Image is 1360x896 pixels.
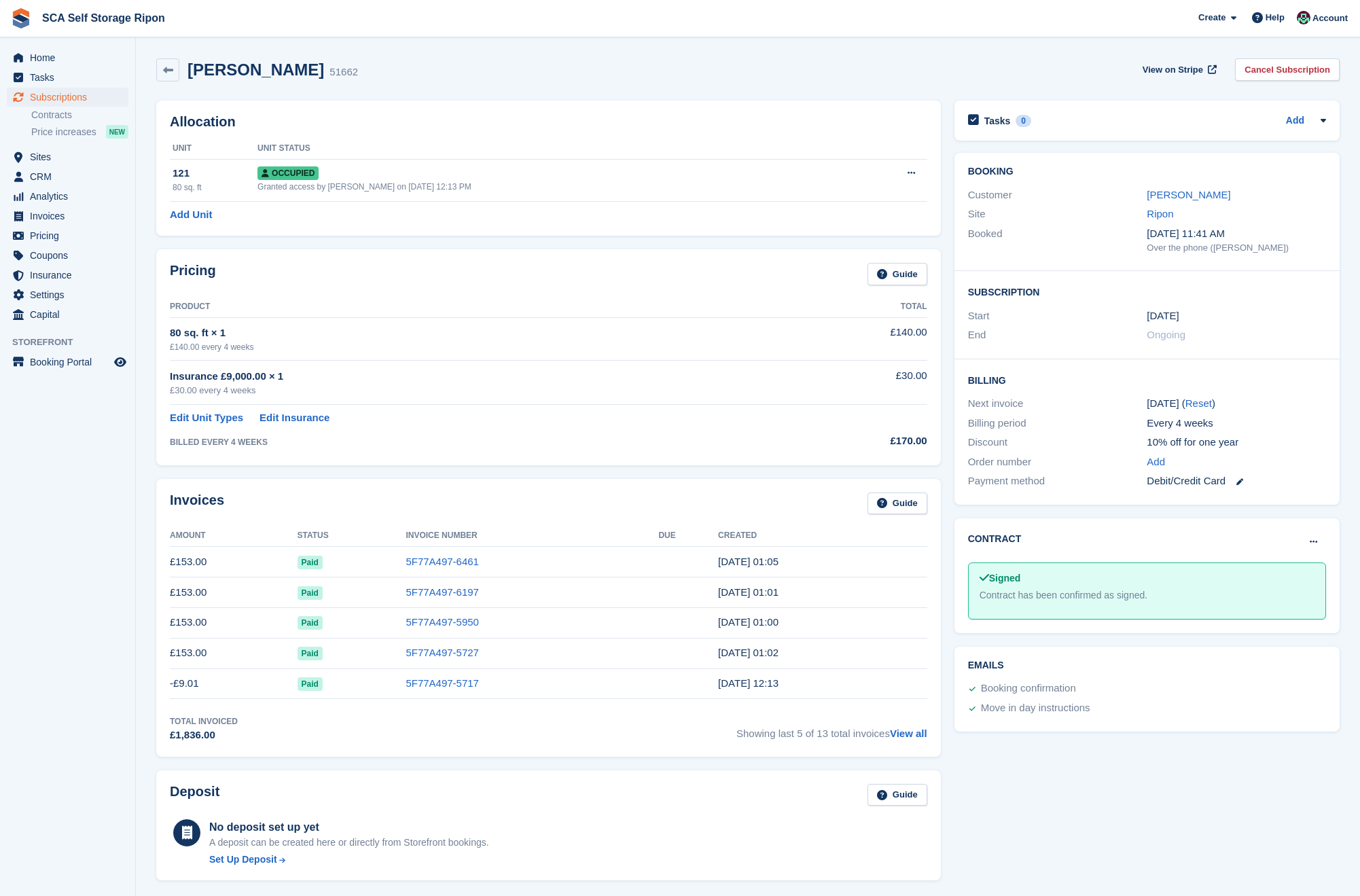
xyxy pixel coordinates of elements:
[209,819,489,836] div: No deposit set up yet
[170,263,216,285] h2: Pricing
[718,677,779,689] time: 2025-04-23 11:13:32 UTC
[11,8,31,29] img: stora-icon-8386f47178a22dfd0bd8f6a31ec36ba5ce8667c1dd55bd0f319d3a0aa187defe.svg
[31,109,128,122] a: Contracts
[785,317,927,360] td: £140.00
[1147,308,1179,324] time: 2024-09-13 00:00:00 UTC
[30,167,111,186] span: CRM
[1147,329,1185,340] span: Ongoing
[298,647,323,660] span: Paid
[867,492,927,515] a: Guide
[718,616,779,628] time: 2025-05-23 00:00:55 UTC
[968,435,1147,450] div: Discount
[30,48,111,67] span: Home
[106,125,128,139] div: NEW
[1235,58,1340,81] a: Cancel Subscription
[968,327,1147,343] div: End
[7,266,128,285] a: menu
[12,336,135,349] span: Storefront
[170,325,785,341] div: 80 sq. ft × 1
[7,88,128,107] a: menu
[968,308,1147,324] div: Start
[30,246,111,265] span: Coupons
[7,207,128,226] a: menu
[170,410,243,426] a: Edit Unit Types
[1147,241,1326,255] div: Over the phone ([PERSON_NAME])
[329,65,358,80] div: 51662
[406,586,479,598] a: 5F77A497-6197
[170,384,785,397] div: £30.00 every 4 weeks
[1147,208,1173,219] a: Ripon
[30,88,111,107] span: Subscriptions
[1266,11,1285,24] span: Help
[968,226,1147,255] div: Booked
[7,246,128,265] a: menu
[30,226,111,245] span: Pricing
[7,226,128,245] a: menu
[968,396,1147,412] div: Next invoice
[170,341,785,353] div: £140.00 every 4 weeks
[1286,113,1304,129] a: Add
[1147,473,1326,489] div: Debit/Credit Card
[170,207,212,223] a: Add Unit
[170,607,298,638] td: £153.00
[170,638,298,668] td: £153.00
[298,525,406,547] th: Status
[1137,58,1219,81] a: View on Stripe
[170,668,298,699] td: -£9.01
[30,266,111,285] span: Insurance
[31,124,128,139] a: Price increases NEW
[170,296,785,318] th: Product
[37,7,171,29] a: SCA Self Storage Ripon
[257,181,848,193] div: Granted access by [PERSON_NAME] on [DATE] 12:13 PM
[406,647,479,658] a: 5F77A497-5727
[968,373,1326,387] h2: Billing
[7,147,128,166] a: menu
[1143,63,1203,77] span: View on Stripe
[7,48,128,67] a: menu
[170,577,298,608] td: £153.00
[173,166,257,181] div: 121
[984,115,1011,127] h2: Tasks
[170,784,219,806] h2: Deposit
[30,353,111,372] span: Booking Portal
[968,660,1326,671] h2: Emails
[30,68,111,87] span: Tasks
[209,853,489,867] a: Set Up Deposit
[1185,397,1212,409] a: Reset
[112,354,128,370] a: Preview store
[31,126,96,139] span: Price increases
[980,571,1314,586] div: Signed
[785,296,927,318] th: Total
[1147,396,1326,412] div: [DATE] ( )
[1198,11,1225,24] span: Create
[968,532,1022,546] h2: Contract
[170,728,238,743] div: £1,836.00
[658,525,718,547] th: Due
[1147,226,1326,242] div: [DATE] 11:41 AM
[785,433,927,449] div: £170.00
[1147,416,1326,431] div: Every 4 weeks
[7,305,128,324] a: menu
[257,138,848,160] th: Unit Status
[968,207,1147,222] div: Site
[1297,11,1310,24] img: Sam Chapman
[718,647,779,658] time: 2025-04-25 00:02:30 UTC
[170,114,927,130] h2: Allocation
[7,187,128,206] a: menu
[968,285,1326,298] h2: Subscription
[867,263,927,285] a: Guide
[7,353,128,372] a: menu
[7,167,128,186] a: menu
[785,361,927,405] td: £30.00
[1312,12,1348,25] span: Account
[209,853,277,867] div: Set Up Deposit
[718,525,927,547] th: Created
[187,60,324,79] h2: [PERSON_NAME]
[257,166,319,180] span: Occupied
[7,68,128,87] a: menu
[170,436,785,448] div: BILLED EVERY 4 WEEKS
[718,586,779,598] time: 2025-06-20 00:01:11 UTC
[30,305,111,324] span: Capital
[406,525,658,547] th: Invoice Number
[298,677,323,691] span: Paid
